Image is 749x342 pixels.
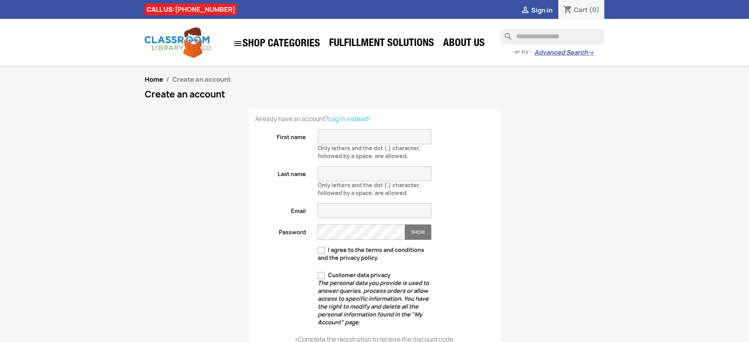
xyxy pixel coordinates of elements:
a: [PHONE_NUMBER] [175,5,235,14]
i: search [501,29,510,38]
input: Password input [318,224,405,240]
em: The personal data you provide is used to answer queries, process orders or allow access to specif... [318,279,429,326]
label: Password [249,224,312,236]
a: Advanced Search→ [534,49,594,57]
button: Show [405,224,431,240]
h1: Create an account [145,90,605,99]
label: First name [249,129,312,141]
span: Cart [574,6,588,14]
span: Only letters and the dot (.) character, followed by a space, are allowed. [318,141,420,160]
span: - or try - [511,48,534,56]
p: Already have an account? [255,115,494,123]
label: Customer data privacy [318,271,431,326]
label: I agree to the terms and conditions and the privacy policy [318,246,431,262]
i:  [521,6,530,15]
div: CALL US: [145,4,237,15]
i:  [233,39,243,48]
span: Sign in [531,6,552,15]
a: SHOP CATEGORIES [229,35,324,52]
a:  Sign in [521,6,552,15]
span: (0) [589,6,600,14]
label: Email [249,203,312,215]
span: Only letters and the dot (.) character, followed by a space, are allowed. [318,178,420,197]
a: About Us [439,36,489,52]
a: Home [145,75,163,84]
input: Search [501,29,604,44]
label: Last name [249,166,312,178]
i: shopping_cart [563,6,572,15]
span: → [588,49,594,57]
a: Log in instead! [328,115,370,123]
img: Classroom Library Company [145,28,212,58]
span: Create an account [172,75,231,84]
a: Fulfillment Solutions [325,36,438,52]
